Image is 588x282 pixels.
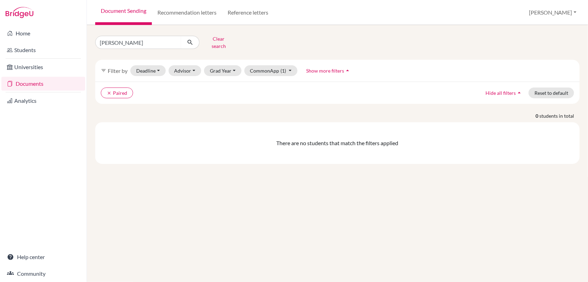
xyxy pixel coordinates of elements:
a: Help center [1,250,85,264]
span: Hide all filters [485,90,516,96]
input: Find student by name... [95,36,181,49]
button: Deadline [130,65,166,76]
button: [PERSON_NAME] [526,6,580,19]
div: There are no students that match the filters applied [98,139,577,147]
button: clearPaired [101,88,133,98]
button: Advisor [169,65,202,76]
a: Home [1,26,85,40]
button: Clear search [199,33,238,51]
span: Show more filters [306,68,344,74]
a: Students [1,43,85,57]
button: CommonApp(1) [244,65,298,76]
i: clear [107,91,112,96]
i: arrow_drop_up [344,67,351,74]
a: Community [1,267,85,281]
a: Documents [1,77,85,91]
a: Universities [1,60,85,74]
button: Reset to default [529,88,574,98]
button: Show more filtersarrow_drop_up [300,65,357,76]
span: students in total [539,112,580,119]
a: Analytics [1,94,85,108]
button: Grad Year [204,65,242,76]
strong: 0 [536,112,539,119]
i: filter_list [101,68,106,73]
button: Hide all filtersarrow_drop_up [480,88,529,98]
img: Bridge-U [6,7,33,18]
span: (1) [281,68,286,74]
i: arrow_drop_up [516,89,523,96]
span: Filter by [108,67,128,74]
